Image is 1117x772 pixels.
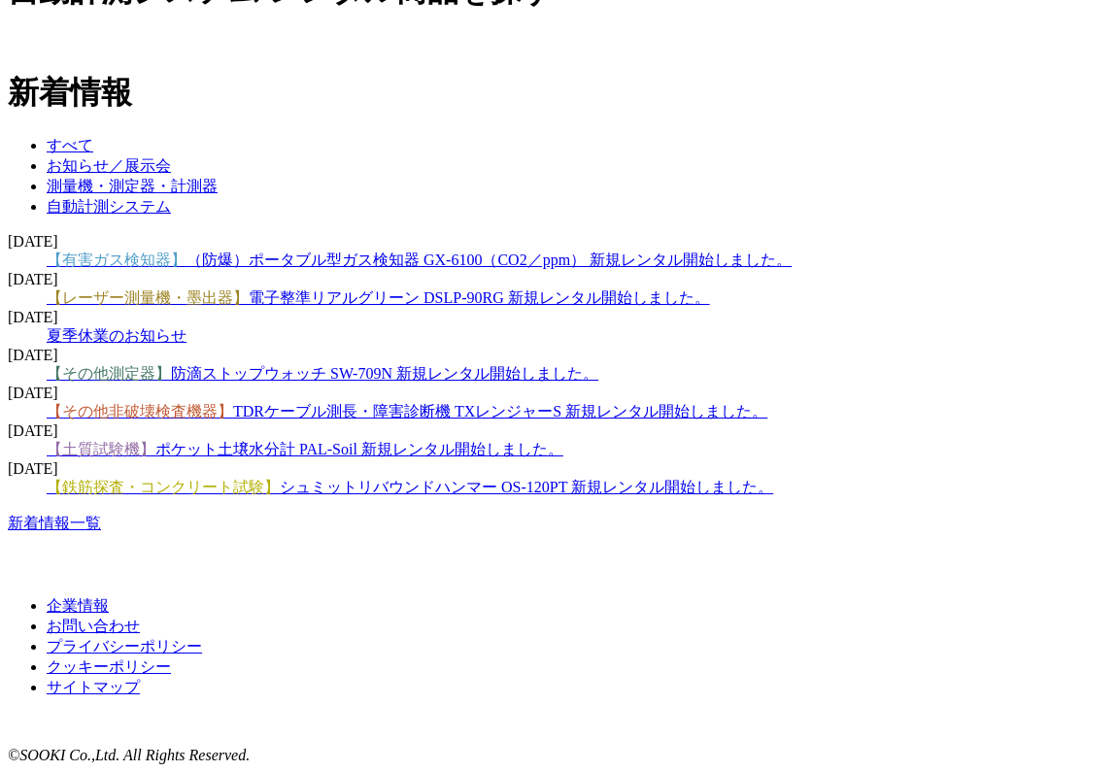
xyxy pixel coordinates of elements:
[8,422,1109,440] dt: [DATE]
[47,252,792,268] a: 【有害ガス検知器】（防爆）ポータブル型ガス検知器 GX-6100（CO2／ppm） 新規レンタル開始しました。
[47,137,93,153] a: すべて
[47,441,155,457] span: 【土質試験機】
[47,403,233,420] span: 【その他非破壊検査機器】
[47,479,773,495] a: 【鉄筋探査・コンクリート試験】シュミットリバウンドハンマー OS-120PT 新規レンタル開始しました。
[47,289,249,306] span: 【レーザー測量機・墨出器】
[8,460,1109,478] dt: [DATE]
[8,747,1109,764] address: ©SOOKI Co.,Ltd. All Rights Reserved.
[8,233,1109,251] dt: [DATE]
[47,157,171,174] a: お知らせ／展示会
[47,597,109,614] a: 企業情報
[47,365,598,382] a: 【その他測定器】防滴ストップウォッチ SW-709N 新規レンタル開始しました。
[8,72,1109,115] h1: 新着情報
[47,198,171,215] a: 自動計測システム
[47,178,218,194] a: 測量機・測定器・計測器
[47,479,280,495] span: 【鉄筋探査・コンクリート試験】
[8,385,1109,402] dt: [DATE]
[47,403,767,420] a: 【その他非破壊検査機器】TDRケーブル測長・障害診断機 TXレンジャーS 新規レンタル開始しました。
[47,252,186,268] span: 【有害ガス検知器】
[8,309,1109,326] dt: [DATE]
[47,289,710,306] a: 【レーザー測量機・墨出器】電子整準リアルグリーン DSLP-90RG 新規レンタル開始しました。
[8,347,1109,364] dt: [DATE]
[47,327,186,344] a: 夏季休業のお知らせ
[8,515,101,531] a: 新着情報一覧
[8,271,1109,288] dt: [DATE]
[47,618,140,634] a: お問い合わせ
[47,638,202,655] a: プライバシーポリシー
[47,658,171,675] a: クッキーポリシー
[47,679,140,695] a: サイトマップ
[47,441,563,457] a: 【土質試験機】ポケット土壌水分計 PAL-Soil 新規レンタル開始しました。
[47,365,171,382] span: 【その他測定器】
